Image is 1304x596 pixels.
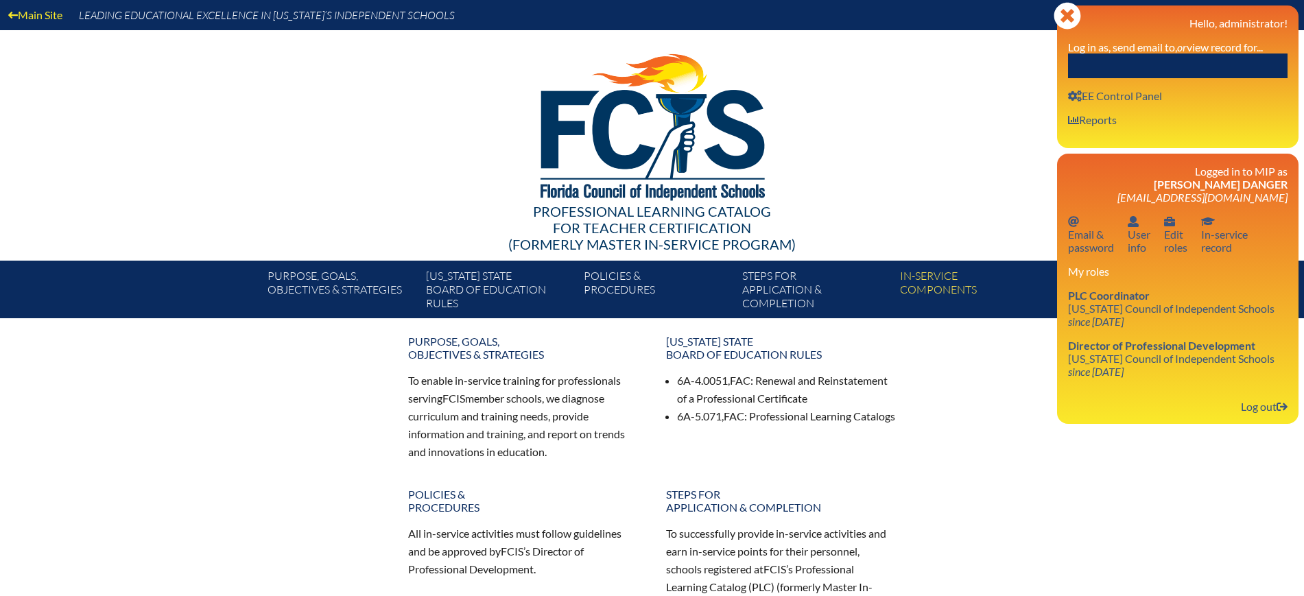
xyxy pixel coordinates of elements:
[1277,401,1288,412] svg: Log out
[1128,216,1139,227] svg: User info
[1063,336,1280,381] a: Director of Professional Development [US_STATE] Council of Independent Schools since [DATE]
[1196,212,1253,257] a: In-service recordIn-servicerecord
[1068,16,1288,29] h3: Hello, administrator!
[658,329,905,366] a: [US_STATE] StateBoard of Education rules
[1063,212,1119,257] a: Email passwordEmail &password
[763,562,786,575] span: FCIS
[1122,212,1156,257] a: User infoUserinfo
[1177,40,1187,53] i: or
[658,482,905,519] a: Steps forapplication & completion
[553,219,751,236] span: for Teacher Certification
[262,266,420,318] a: Purpose, goals,objectives & strategies
[501,545,523,558] span: FCIS
[1201,216,1215,227] svg: In-service record
[1154,178,1288,191] span: [PERSON_NAME] Danger
[1235,397,1293,416] a: Log outLog out
[400,329,647,366] a: Purpose, goals,objectives & strategies
[894,266,1052,318] a: In-servicecomponents
[1159,212,1193,257] a: User infoEditroles
[1063,86,1167,105] a: User infoEE Control Panel
[1068,289,1150,302] span: PLC Coordinator
[442,392,465,405] span: FCIS
[420,266,578,318] a: [US_STATE] StateBoard of Education rules
[677,372,897,407] li: 6A-4.0051, : Renewal and Reinstatement of a Professional Certificate
[408,372,639,460] p: To enable in-service training for professionals serving member schools, we diagnose curriculum an...
[1068,115,1079,126] svg: User info
[1068,91,1082,102] svg: User info
[408,525,639,578] p: All in-service activities must follow guidelines and be approved by ’s Director of Professional D...
[737,266,894,318] a: Steps forapplication & completion
[578,266,736,318] a: Policies &Procedures
[1068,165,1288,204] h3: Logged in to MIP as
[1054,2,1081,29] svg: Close
[724,409,744,422] span: FAC
[400,482,647,519] a: Policies &Procedures
[1068,216,1079,227] svg: Email password
[1068,265,1288,278] h3: My roles
[1068,315,1124,328] i: since [DATE]
[730,374,750,387] span: FAC
[3,5,68,24] a: Main Site
[1068,365,1124,378] i: since [DATE]
[257,203,1047,252] div: Professional Learning Catalog (formerly Master In-service Program)
[677,407,897,425] li: 6A-5.071, : Professional Learning Catalogs
[1063,286,1280,331] a: PLC Coordinator [US_STATE] Council of Independent Schools since [DATE]
[1063,110,1122,129] a: User infoReports
[752,580,771,593] span: PLC
[1068,339,1255,352] span: Director of Professional Development
[1164,216,1175,227] svg: User info
[510,30,794,217] img: FCISlogo221.eps
[1068,40,1263,53] label: Log in as, send email to, view record for...
[1117,191,1288,204] span: [EMAIL_ADDRESS][DOMAIN_NAME]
